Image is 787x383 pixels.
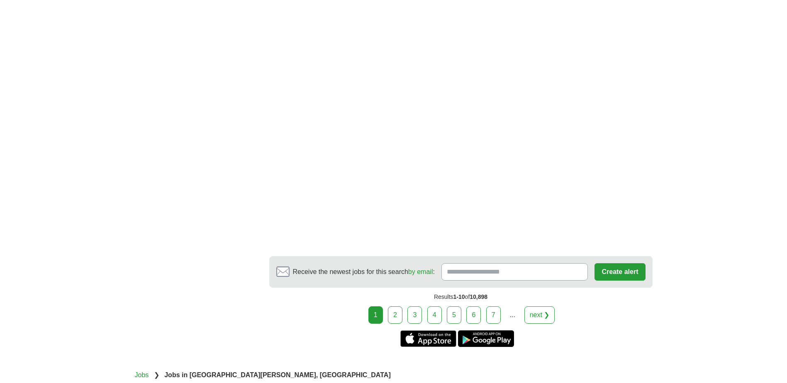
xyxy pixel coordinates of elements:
a: 6 [466,306,481,324]
span: 1-10 [453,293,465,300]
a: 4 [427,306,442,324]
div: ... [504,307,521,323]
div: Results of [269,288,653,306]
span: ❯ [154,371,159,378]
a: Jobs [135,371,149,378]
span: Receive the newest jobs for this search : [293,267,435,277]
a: Get the Android app [458,330,514,347]
a: 5 [447,306,461,324]
span: 10,898 [470,293,487,300]
a: Get the iPhone app [400,330,456,347]
button: Create alert [595,263,645,281]
a: 3 [407,306,422,324]
a: 7 [486,306,501,324]
a: by email [408,268,433,275]
strong: Jobs in [GEOGRAPHIC_DATA][PERSON_NAME], [GEOGRAPHIC_DATA] [164,371,391,378]
div: 1 [368,306,383,324]
a: next ❯ [524,306,555,324]
a: 2 [388,306,402,324]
